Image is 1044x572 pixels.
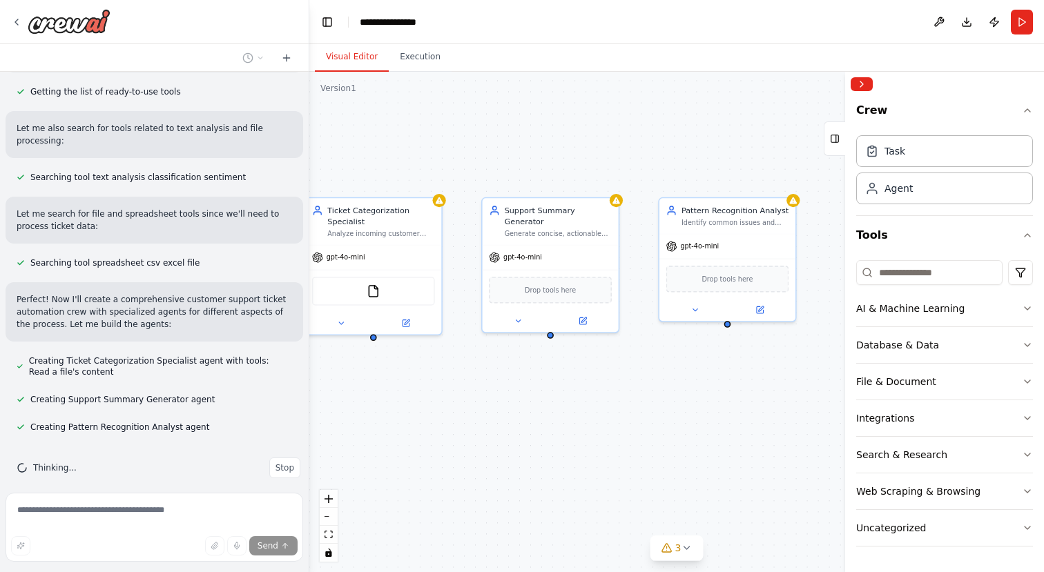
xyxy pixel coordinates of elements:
[374,317,437,330] button: Open in side panel
[505,229,612,238] div: Generate concise, actionable summaries for each categorized ticket, highlighting key customer inf...
[320,508,338,526] button: zoom out
[856,400,1033,436] button: Integrations
[856,130,1033,215] div: Crew
[856,484,980,498] div: Web Scraping & Browsing
[503,253,542,262] span: gpt-4o-mini
[884,144,905,158] div: Task
[30,257,200,268] span: Searching tool spreadsheet csv excel file
[856,327,1033,363] button: Database & Data
[320,544,338,562] button: toggle interactivity
[318,12,337,32] button: Hide left sidebar
[856,510,1033,546] button: Uncategorized
[205,536,224,555] button: Upload files
[327,229,434,238] div: Analyze incoming customer support tickets from {ticket_source} and categorize them by urgency lev...
[320,490,338,508] button: zoom in
[856,302,965,315] div: AI & Machine Learning
[505,205,612,227] div: Support Summary Generator
[258,540,278,551] span: Send
[360,15,431,29] nav: breadcrumb
[269,457,300,478] button: Stop
[681,218,789,227] div: Identify common issues and recurring patterns across all processed tickets, detect trending probl...
[17,122,292,147] p: Let me also search for tools related to text analysis and file processing:
[851,77,873,91] button: Collapse right sidebar
[28,9,110,34] img: Logo
[320,526,338,544] button: fit view
[840,72,851,572] button: Toggle Sidebar
[856,411,914,425] div: Integrations
[30,86,181,97] span: Getting the list of ready-to-use tools
[17,208,292,233] p: Let me search for file and spreadsheet tools since we'll need to process ticket data:
[856,437,1033,473] button: Search & Research
[11,536,30,555] button: Improve this prompt
[856,375,936,388] div: File & Document
[327,205,434,227] div: Ticket Categorization Specialist
[884,181,913,195] div: Agent
[227,536,246,555] button: Click to speak your automation idea
[856,448,947,462] div: Search & Research
[525,284,576,295] span: Drop tools here
[856,521,926,535] div: Uncategorized
[320,490,338,562] div: React Flow controls
[856,290,1033,326] button: AI & Machine Learning
[30,394,215,405] span: Creating Support Summary Generator agent
[650,535,704,561] button: 3
[389,43,452,72] button: Execution
[327,253,365,262] span: gpt-4o-mini
[304,197,443,335] div: Ticket Categorization SpecialistAnalyze incoming customer support tickets from {ticket_source} an...
[249,536,298,555] button: Send
[552,315,615,328] button: Open in side panel
[481,197,619,333] div: Support Summary GeneratorGenerate concise, actionable summaries for each categorized ticket, high...
[33,462,77,473] span: Thinking...
[17,293,292,331] p: Perfect! Now I'll create a comprehensive customer support ticket automation crew with specialized...
[29,355,292,377] span: Creating Ticket Categorization Specialist agent with tools: Read a file's content
[30,172,246,183] span: Searching tool text analysis classification sentiment
[856,216,1033,255] button: Tools
[856,97,1033,130] button: Crew
[237,50,270,66] button: Switch to previous chat
[275,50,298,66] button: Start a new chat
[367,284,380,297] img: FileReadTool
[856,473,1033,509] button: Web Scraping & Browsing
[856,364,1033,400] button: File & Document
[320,83,356,94] div: Version 1
[680,242,719,251] span: gpt-4o-mini
[856,338,939,352] div: Database & Data
[728,304,791,317] button: Open in side panel
[675,541,681,555] span: 3
[702,273,753,284] span: Drop tools here
[856,255,1033,558] div: Tools
[30,422,209,433] span: Creating Pattern Recognition Analyst agent
[275,462,294,473] span: Stop
[681,205,789,216] div: Pattern Recognition Analyst
[658,197,796,322] div: Pattern Recognition AnalystIdentify common issues and recurring patterns across all processed tic...
[315,43,389,72] button: Visual Editor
